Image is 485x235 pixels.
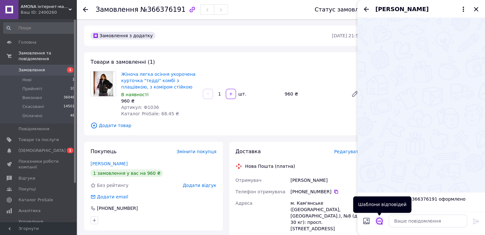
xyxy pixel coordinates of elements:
span: Змінити покупця [177,149,217,154]
span: Замовлення та повідомлення [18,50,77,62]
span: 1 [67,67,73,73]
div: [PERSON_NAME] [289,174,363,186]
div: Замовлення з додатку [91,32,155,39]
span: Нові [22,77,32,83]
div: шт. [237,91,247,97]
span: Каталог ProSale [18,197,53,203]
span: Товари в замовленні (1) [91,59,155,65]
div: Статус замовлення [315,6,373,13]
span: Додати відгук [183,183,216,188]
div: [PHONE_NUMBER] [96,205,138,211]
a: Редагувати [349,88,361,100]
span: [DEMOGRAPHIC_DATA] [18,148,66,153]
span: 1 [67,148,73,153]
span: Товари та послуги [18,137,59,143]
span: Замовлення [18,67,45,73]
span: Покупець [91,148,117,154]
span: Повідомлення [18,126,49,132]
span: 10 [70,86,75,92]
span: Адреса [236,201,253,206]
span: Артикул: Ф1036 [121,105,159,110]
span: Показники роботи компанії [18,159,59,170]
span: 1 [72,77,75,83]
a: Жіноча легка осіння укорочена курточка "тедді" комбі з плащівкою, з коміром стійкою [121,72,195,89]
div: 960 ₴ [282,89,346,98]
span: Прийняті [22,86,42,92]
span: Додати товар [91,122,361,129]
span: Аналітика [18,208,40,214]
span: Без рейтингу [97,183,129,188]
span: Замовлення №366376191 оформлено [377,196,481,202]
span: Відгуки [18,175,35,181]
div: м. Кам'янське ([GEOGRAPHIC_DATA], [GEOGRAPHIC_DATA].), №8 (до 30 кг): просп. [STREET_ADDRESS] [289,197,363,234]
span: Скасовані [22,104,44,110]
span: Отримувач [236,178,261,183]
span: Телефон отримувача [236,189,285,194]
span: №366376191 [140,6,186,13]
span: Каталог ProSale: 68.45 ₴ [121,111,179,116]
div: 960 ₴ [121,98,198,104]
img: Жіноча легка осіння укорочена курточка "тедді" комбі з плащівкою, з коміром стійкою [93,71,113,96]
span: 36046 [63,95,75,101]
span: Доставка [236,148,261,154]
span: В наявності [121,92,149,97]
span: Редагувати [334,149,361,154]
div: Ваш ID: 2400260 [21,10,77,15]
span: Головна [18,39,36,45]
div: Нова Пошта (платна) [244,163,297,169]
button: Відкрити шаблони відповідей [375,217,384,225]
button: Закрити [472,5,480,13]
span: Виконані [22,95,42,101]
time: [DATE] 21:55 [332,33,361,38]
button: [PERSON_NAME] [375,5,467,13]
span: Управління сайтом [18,219,59,230]
span: Покупці [18,186,36,192]
input: Пошук [3,22,75,34]
span: 48 [70,113,75,119]
span: Замовлення [96,6,138,13]
div: [PHONE_NUMBER] [290,189,361,195]
a: [PERSON_NAME] [91,161,128,166]
span: [PERSON_NAME] [375,5,429,13]
div: Додати email [90,194,129,200]
div: Повернутися назад [83,6,88,13]
span: AMONA інтернет-магазин модного одягу [21,4,69,10]
button: Назад [363,5,370,13]
span: 14501 [63,104,75,110]
div: Додати email [96,194,129,200]
div: 1 замовлення у вас на 960 ₴ [91,169,163,177]
span: Оплачені [22,113,42,119]
div: Шаблони відповідей [353,196,411,213]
